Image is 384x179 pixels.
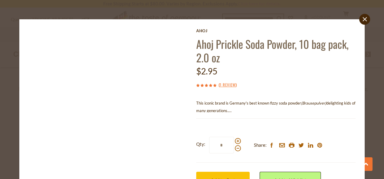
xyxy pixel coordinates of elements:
a: Ahoj Prickle Soda Powder, 10 bag pack, 2.0 oz [196,36,349,65]
em: (Brausepulver) [301,101,326,105]
strong: Qty: [196,140,205,148]
span: $2.95 [196,66,217,76]
span: This iconic brand is Germany's best known fizzy soda powder delighting kids of many generations. [196,101,355,113]
a: 1 Review [220,82,235,88]
span: ( ) [219,82,237,88]
span: Share: [254,141,267,149]
input: Qty: [209,137,234,153]
a: Ahoj [196,28,356,33]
